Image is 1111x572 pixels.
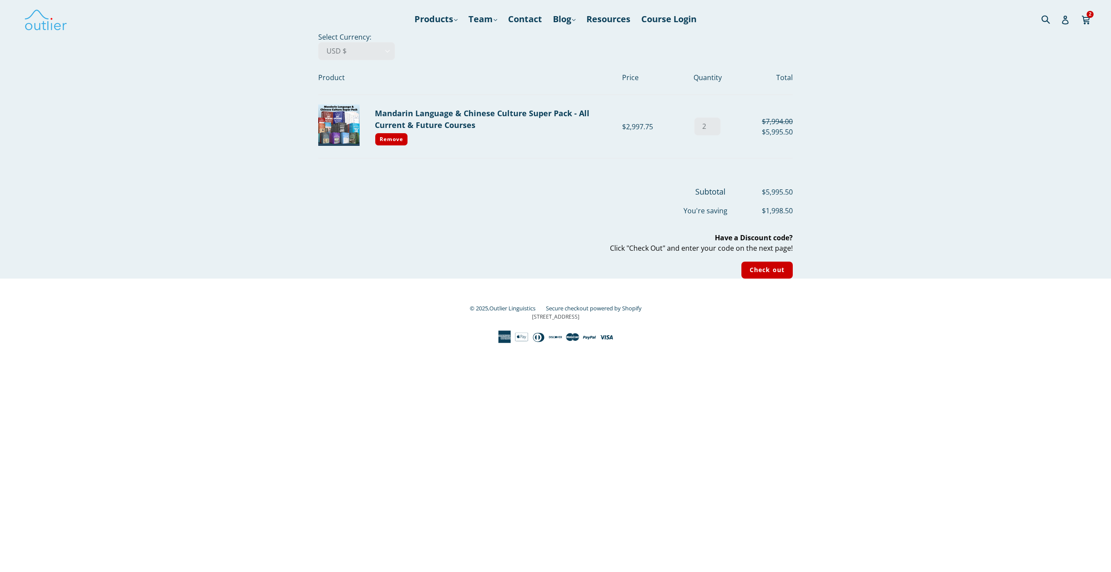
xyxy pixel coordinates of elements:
span: 2 [1087,11,1094,17]
img: Outlier Linguistics [24,7,67,32]
small: © 2025, [470,304,544,312]
th: Price [622,60,680,95]
a: Course Login [637,11,701,27]
p: Click "Check Out" and enter your code on the next page! [318,232,793,253]
span: $1,998.50 [727,205,793,216]
div: $7,994.00 [734,116,793,127]
input: Check out [741,262,793,279]
div: $5,995.50 [734,127,793,137]
div: Select Currency: [294,32,817,279]
a: Mandarin Language & Chinese Culture Super Pack - All Current & Future Courses [375,108,589,130]
a: Blog [549,11,580,27]
a: Secure checkout powered by Shopify [546,304,642,312]
span: $5,995.50 [727,187,793,197]
a: Outlier Linguistics [489,304,535,312]
th: Quantity [680,60,734,95]
a: Team [464,11,502,27]
p: [STREET_ADDRESS] [318,313,793,321]
input: Search [1039,10,1063,28]
a: Contact [504,11,546,27]
div: You're saving [318,198,793,216]
a: 2 [1081,9,1091,29]
img: Mandarin Language & Chinese Culture Super Pack - All Current & Future Courses [318,104,360,146]
a: Resources [582,11,635,27]
th: Total [734,60,793,95]
span: Subtotal [695,186,726,197]
div: $2,997.75 [622,121,680,132]
b: Have a Discount code? [715,233,793,242]
th: Product [318,60,622,95]
a: Products [410,11,462,27]
a: Remove [375,133,408,146]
